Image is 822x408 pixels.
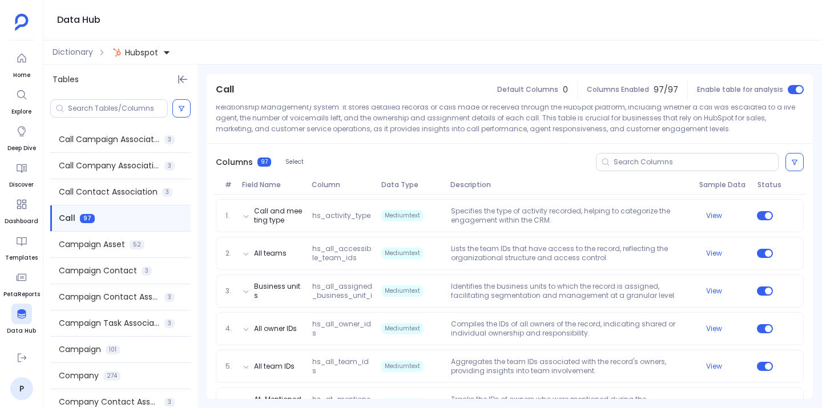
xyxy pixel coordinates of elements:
[308,211,377,220] span: hs_activity_type
[106,345,120,354] span: 101
[53,46,93,58] span: Dictionary
[142,266,152,276] span: 3
[125,47,158,58] span: Hubspot
[9,180,34,189] span: Discover
[103,371,120,381] span: 274
[59,265,137,277] span: Campaign Contact
[654,84,678,96] span: 97 / 97
[563,84,568,96] span: 0
[308,320,377,338] span: hs_all_owner_ids
[381,361,424,372] span: Mediumtext
[11,84,32,116] a: Explore
[59,396,160,408] span: Company Contact Association
[3,267,40,299] a: PetaReports
[697,85,783,94] span: Enable table for analysis
[57,12,100,28] h1: Data Hub
[164,161,175,171] span: 3
[164,319,175,328] span: 3
[254,324,297,333] button: All owner IDs
[381,210,424,221] span: Mediumtext
[381,248,424,259] span: Mediumtext
[446,180,695,189] span: Description
[257,157,271,167] span: 97
[11,48,32,80] a: Home
[164,398,175,407] span: 3
[59,344,101,356] span: Campaign
[130,240,144,249] span: 52
[753,180,776,189] span: Status
[164,135,175,144] span: 3
[706,211,722,220] button: View
[9,340,35,372] a: Settings
[59,134,160,146] span: Call Campaign Association
[5,253,38,262] span: Templates
[587,85,649,94] span: Columns Enabled
[7,304,36,336] a: Data Hub
[220,180,237,189] span: #
[7,121,36,153] a: Deep Dive
[706,324,722,333] button: View
[254,207,303,225] button: Call and meeting type
[254,249,287,258] button: All teams
[11,71,32,80] span: Home
[221,211,238,220] span: 1.
[43,64,198,95] div: Tables
[110,43,173,62] button: Hubspot
[254,362,295,371] button: All team IDs
[446,207,695,225] p: Specifies the type of activity recorded, helping to categorize the engagement within the CRM.
[11,107,32,116] span: Explore
[5,194,38,226] a: Dashboard
[706,286,722,296] button: View
[59,370,99,382] span: Company
[381,323,424,334] span: Mediumtext
[3,290,40,299] span: PetaReports
[59,317,160,329] span: Campaign Task Association
[162,188,172,197] span: 3
[59,160,160,172] span: Call Company Association
[706,362,722,371] button: View
[59,291,160,303] span: Campaign Contact Association
[9,157,34,189] a: Discover
[164,293,175,302] span: 3
[308,244,377,262] span: hs_all_accessible_team_ids
[15,14,29,31] img: petavue logo
[112,48,122,57] img: hubspot.svg
[59,212,75,224] span: Call
[308,282,377,300] span: hs_all_assigned_business_unit_ids
[446,320,695,338] p: Compiles the IDs of all owners of the record, indicating shared or individual ownership and respo...
[377,180,446,189] span: Data Type
[216,156,253,168] span: Columns
[216,91,804,134] p: The 'hubspot_calls' table is an essential component of the dataset, primarily focusing on trackin...
[307,180,377,189] span: Column
[10,377,33,400] a: P
[7,144,36,153] span: Deep Dive
[278,155,311,169] button: Select
[5,231,38,262] a: Templates
[80,214,95,223] span: 97
[381,285,424,297] span: Mediumtext
[216,83,234,96] span: Call
[175,71,191,87] button: Hide Tables
[7,326,36,336] span: Data Hub
[706,249,722,258] button: View
[221,249,238,258] span: 2.
[59,239,125,251] span: Campaign Asset
[221,362,238,371] span: 5.
[614,157,778,167] input: Search Columns
[59,186,158,198] span: Call Contact Association
[5,217,38,226] span: Dashboard
[446,282,695,300] p: Identifies the business units to which the record is assigned, facilitating segmentation and mana...
[221,324,238,333] span: 4.
[254,282,303,300] button: Business units
[695,180,752,189] span: Sample Data
[237,180,307,189] span: Field Name
[497,85,558,94] span: Default Columns
[221,286,238,296] span: 3.
[446,357,695,375] p: Aggregates the team IDs associated with the record's owners, providing insights into team involve...
[446,244,695,262] p: Lists the team IDs that have access to the record, reflecting the organizational structure and ac...
[308,357,377,375] span: hs_all_team_ids
[68,104,167,113] input: Search Tables/Columns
